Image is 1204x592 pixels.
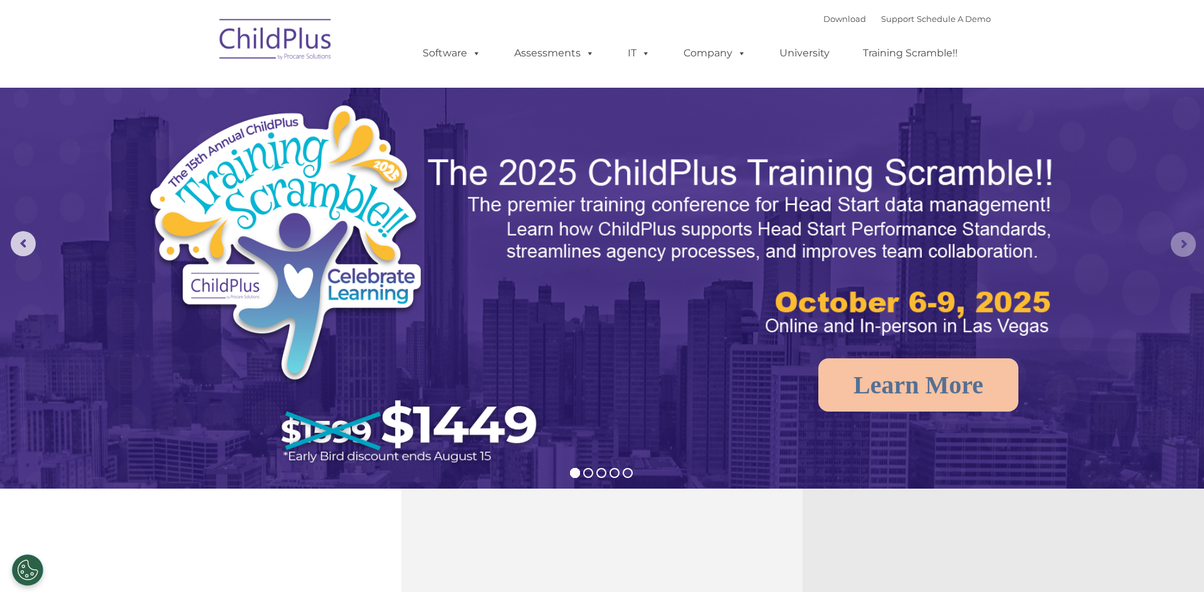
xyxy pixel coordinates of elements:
[174,83,213,92] span: Last name
[998,457,1204,592] iframe: Chat Widget
[410,41,494,66] a: Software
[850,41,970,66] a: Training Scramble!!
[823,14,991,24] font: |
[213,10,339,73] img: ChildPlus by Procare Solutions
[818,358,1018,412] a: Learn More
[881,14,914,24] a: Support
[502,41,607,66] a: Assessments
[615,41,663,66] a: IT
[767,41,842,66] a: University
[917,14,991,24] a: Schedule A Demo
[823,14,866,24] a: Download
[671,41,759,66] a: Company
[174,134,228,143] span: Phone number
[12,554,43,586] button: Cookies Settings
